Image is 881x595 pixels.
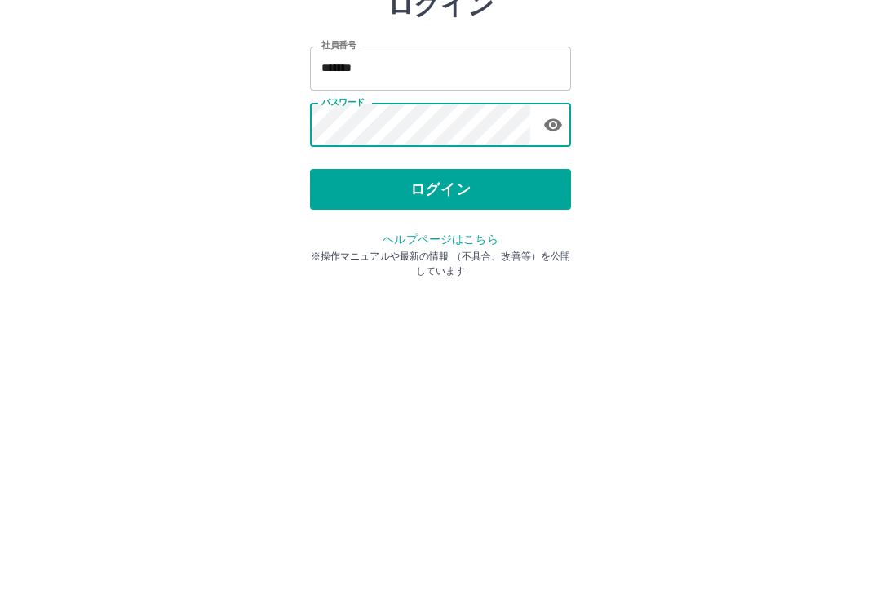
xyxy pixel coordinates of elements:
label: 社員番号 [321,153,356,165]
p: ※操作マニュアルや最新の情報 （不具合、改善等）を公開しています [310,362,571,392]
button: ログイン [310,282,571,323]
a: ヘルプページはこちら [383,346,498,359]
h2: ログイン [387,103,494,134]
label: パスワード [321,210,365,222]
